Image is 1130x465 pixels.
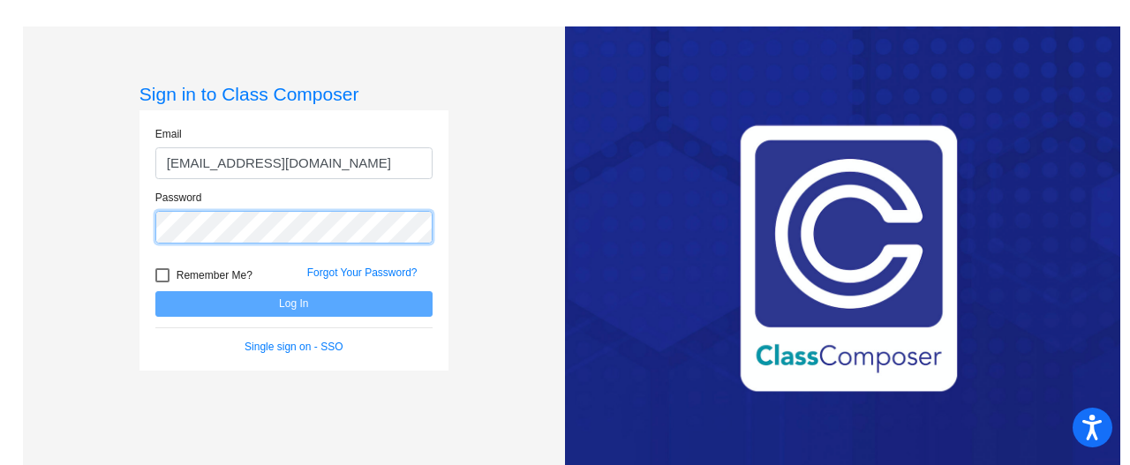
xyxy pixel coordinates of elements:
button: Log In [155,291,433,317]
h3: Sign in to Class Composer [139,83,448,105]
span: Remember Me? [177,265,252,286]
a: Single sign on - SSO [245,341,343,353]
a: Forgot Your Password? [307,266,418,279]
label: Password [155,190,202,206]
label: Email [155,126,182,142]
